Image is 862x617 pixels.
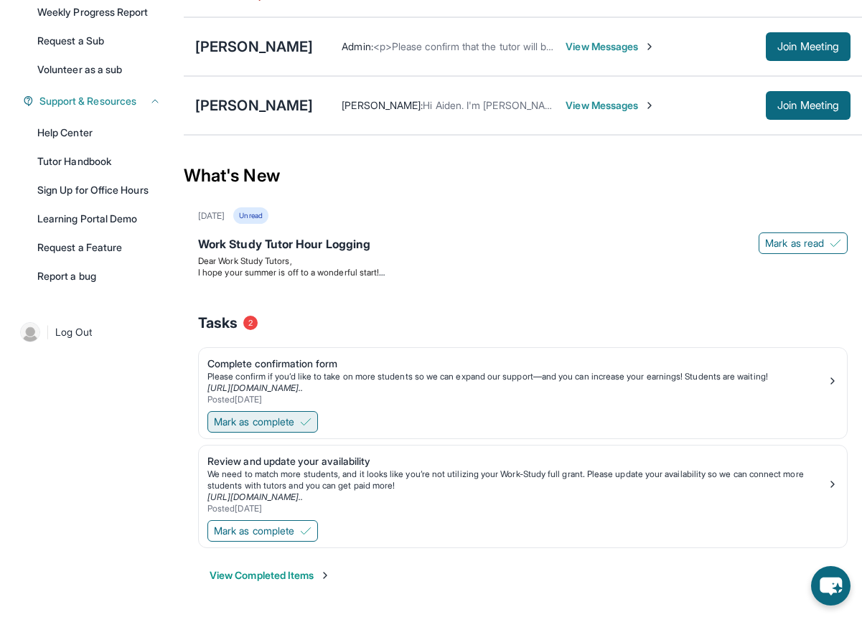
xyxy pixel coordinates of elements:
[342,40,373,52] span: Admin :
[566,39,655,54] span: View Messages
[644,41,655,52] img: Chevron-Right
[207,357,827,371] div: Complete confirmation form
[46,324,50,341] span: |
[765,236,824,250] span: Mark as read
[811,566,851,606] button: chat-button
[214,415,294,429] span: Mark as complete
[29,28,169,54] a: Request a Sub
[566,98,655,113] span: View Messages
[210,568,331,583] button: View Completed Items
[766,91,851,120] button: Join Meeting
[199,446,847,517] a: Review and update your availabilityWe need to match more students, and it looks like you’re not u...
[195,95,313,116] div: [PERSON_NAME]
[759,232,848,254] button: Mark as read
[342,99,423,111] span: [PERSON_NAME] :
[243,316,258,330] span: 2
[207,371,827,382] div: Please confirm if you’d like to take on more students so we can expand our support—and you can in...
[29,120,169,146] a: Help Center
[34,94,161,108] button: Support & Resources
[214,524,294,538] span: Mark as complete
[207,394,827,405] div: Posted [DATE]
[184,144,862,207] div: What's New
[207,468,827,491] div: We need to match more students, and it looks like you’re not utilizing your Work-Study full grant...
[29,149,169,174] a: Tutor Handbook
[207,503,827,514] div: Posted [DATE]
[199,348,847,408] a: Complete confirmation formPlease confirm if you’d like to take on more students so we can expand ...
[300,525,311,537] img: Mark as complete
[198,313,238,333] span: Tasks
[207,491,303,502] a: [URL][DOMAIN_NAME]..
[29,263,169,289] a: Report a bug
[207,382,303,393] a: [URL][DOMAIN_NAME]..
[830,237,841,249] img: Mark as read
[29,235,169,260] a: Request a Feature
[198,255,292,266] span: Dear Work Study Tutors,
[198,210,225,222] div: [DATE]
[766,32,851,61] button: Join Meeting
[207,454,827,468] div: Review and update your availability
[777,42,839,51] span: Join Meeting
[777,101,839,110] span: Join Meeting
[195,37,313,57] div: [PERSON_NAME]
[20,322,40,342] img: user-img
[14,316,169,348] a: |Log Out
[198,267,385,278] span: I hope your summer is off to a wonderful start!
[207,411,318,433] button: Mark as complete
[300,416,311,428] img: Mark as complete
[198,235,848,255] div: Work Study Tutor Hour Logging
[233,207,268,224] div: Unread
[207,520,318,542] button: Mark as complete
[644,100,655,111] img: Chevron-Right
[29,206,169,232] a: Learning Portal Demo
[39,94,136,108] span: Support & Resources
[29,177,169,203] a: Sign Up for Office Hours
[29,57,169,83] a: Volunteer as a sub
[55,325,93,339] span: Log Out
